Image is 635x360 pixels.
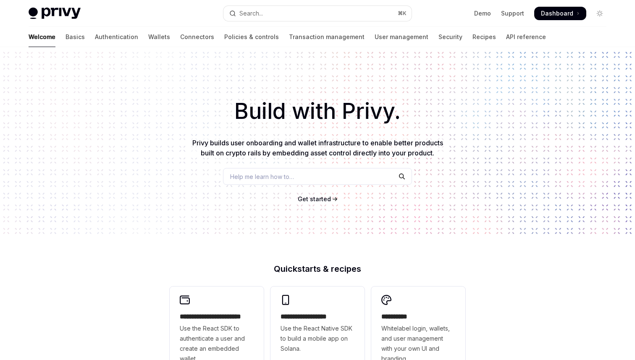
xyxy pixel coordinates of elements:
[541,9,573,18] span: Dashboard
[29,27,55,47] a: Welcome
[474,9,491,18] a: Demo
[224,27,279,47] a: Policies & controls
[298,195,331,202] span: Get started
[13,95,622,128] h1: Build with Privy.
[472,27,496,47] a: Recipes
[281,323,354,354] span: Use the React Native SDK to build a mobile app on Solana.
[29,8,81,19] img: light logo
[180,27,214,47] a: Connectors
[170,265,465,273] h2: Quickstarts & recipes
[534,7,586,20] a: Dashboard
[148,27,170,47] a: Wallets
[289,27,365,47] a: Transaction management
[223,6,412,21] button: Open search
[506,27,546,47] a: API reference
[95,27,138,47] a: Authentication
[438,27,462,47] a: Security
[398,10,407,17] span: ⌘ K
[375,27,428,47] a: User management
[501,9,524,18] a: Support
[239,8,263,18] div: Search...
[192,139,443,157] span: Privy builds user onboarding and wallet infrastructure to enable better products built on crypto ...
[593,7,606,20] button: Toggle dark mode
[298,195,331,203] a: Get started
[230,172,294,181] span: Help me learn how to…
[66,27,85,47] a: Basics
